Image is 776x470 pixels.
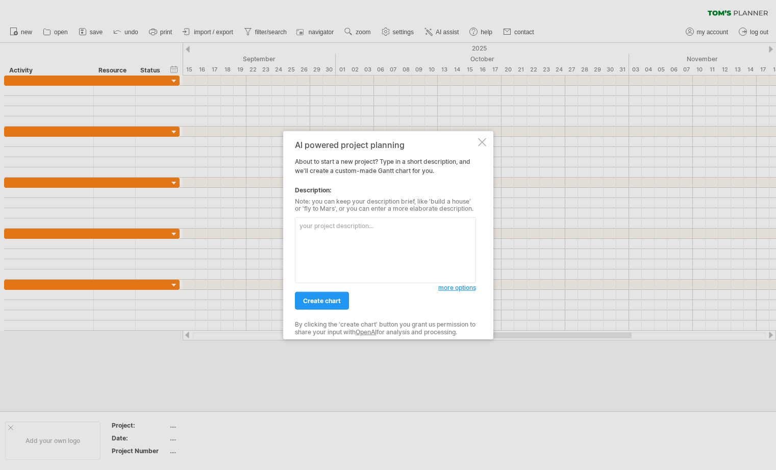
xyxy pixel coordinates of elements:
a: more options [438,283,476,292]
div: Description: [295,185,476,194]
a: create chart [295,292,349,310]
span: more options [438,284,476,291]
div: AI powered project planning [295,140,476,149]
div: About to start a new project? Type in a short description, and we'll create a custom-made Gantt c... [295,140,476,330]
a: OpenAI [356,328,377,335]
span: create chart [303,297,341,305]
div: By clicking the 'create chart' button you grant us permission to share your input with for analys... [295,321,476,336]
div: Note: you can keep your description brief, like 'build a house' or 'fly to Mars', or you can ente... [295,197,476,212]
